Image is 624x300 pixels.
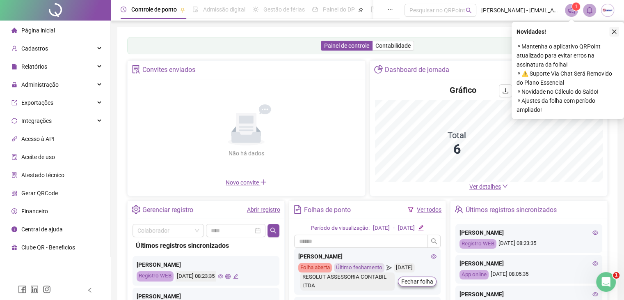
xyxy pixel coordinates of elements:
[247,206,280,213] a: Abrir registro
[11,136,17,142] span: api
[11,28,17,33] span: home
[373,224,390,233] div: [DATE]
[218,274,223,279] span: eye
[502,88,509,94] span: download
[30,285,39,293] span: linkedin
[592,291,598,297] span: eye
[517,42,619,69] span: ⚬ Mantenha o aplicativo QRPoint atualizado para evitar erros na assinatura da folha!
[393,224,395,233] div: -
[459,290,598,299] div: [PERSON_NAME]
[142,203,193,217] div: Gerenciar registro
[21,63,47,70] span: Relatórios
[324,42,369,49] span: Painel de controle
[225,274,231,279] span: global
[323,6,355,13] span: Painel do DP
[11,82,17,88] span: lock
[136,240,276,251] div: Últimos registros sincronizados
[203,6,245,13] span: Admissão digital
[517,27,546,36] span: Novidades !
[11,46,17,51] span: user-add
[263,6,305,13] span: Gestão de férias
[293,205,302,214] span: file-text
[260,179,267,185] span: plus
[386,263,392,272] span: send
[21,136,55,142] span: Acesso à API
[11,245,17,250] span: gift
[358,7,363,12] span: pushpin
[601,4,614,16] img: 68889
[387,7,393,12] span: ellipsis
[233,274,238,279] span: edit
[431,254,437,259] span: eye
[517,87,619,96] span: ⚬ Novidade no Cálculo do Saldo!
[176,271,216,282] div: [DATE] 08:23:35
[408,207,414,212] span: filter
[21,45,48,52] span: Cadastros
[137,271,174,282] div: Registro WEB
[334,263,384,272] div: Último fechamento
[11,208,17,214] span: dollar
[253,7,258,12] span: sun
[21,118,52,124] span: Integrações
[459,228,598,237] div: [PERSON_NAME]
[226,179,267,186] span: Novo convite
[311,224,370,233] div: Período de visualização:
[192,7,198,12] span: file-done
[11,226,17,232] span: info-circle
[11,100,17,106] span: export
[11,64,17,69] span: file
[466,7,472,14] span: search
[596,272,616,292] iframe: Intercom live chat
[375,42,411,49] span: Contabilidade
[385,63,449,77] div: Dashboard de jornada
[469,183,508,190] a: Ver detalhes down
[11,154,17,160] span: audit
[11,190,17,196] span: qrcode
[459,239,496,249] div: Registro WEB
[21,208,48,215] span: Financeiro
[132,205,140,214] span: setting
[43,285,51,293] span: instagram
[132,65,140,74] span: solution
[11,172,17,178] span: solution
[459,270,598,279] div: [DATE] 08:05:35
[312,7,318,12] span: dashboard
[450,84,476,96] h4: Gráfico
[417,206,441,213] a: Ver todos
[21,244,75,251] span: Clube QR - Beneficios
[613,272,619,279] span: 1
[121,7,126,12] span: clock-circle
[431,238,437,245] span: search
[21,226,63,233] span: Central de ajuda
[466,203,557,217] div: Últimos registros sincronizados
[304,203,351,217] div: Folhas de ponto
[374,65,383,74] span: pie-chart
[455,205,463,214] span: team
[418,225,423,230] span: edit
[394,263,415,272] div: [DATE]
[592,261,598,266] span: eye
[401,277,433,286] span: Fechar folha
[469,183,501,190] span: Ver detalhes
[21,190,58,196] span: Gerar QRCode
[586,7,593,14] span: bell
[180,7,185,12] span: pushpin
[481,6,560,15] span: [PERSON_NAME] - [EMAIL_ADDRESS][DOMAIN_NAME]
[21,99,53,106] span: Exportações
[517,96,619,114] span: ⚬ Ajustes da folha com período ampliado!
[137,260,275,269] div: [PERSON_NAME]
[87,287,93,293] span: left
[11,118,17,124] span: sync
[298,263,332,272] div: Folha aberta
[18,285,26,293] span: facebook
[575,4,578,9] span: 1
[270,227,277,234] span: search
[568,7,575,14] span: notification
[398,277,437,286] button: Fechar folha
[459,239,598,249] div: [DATE] 08:23:35
[502,183,508,189] span: down
[572,2,580,11] sup: 1
[611,29,617,35] span: close
[131,6,177,13] span: Controle de ponto
[21,27,55,34] span: Página inicial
